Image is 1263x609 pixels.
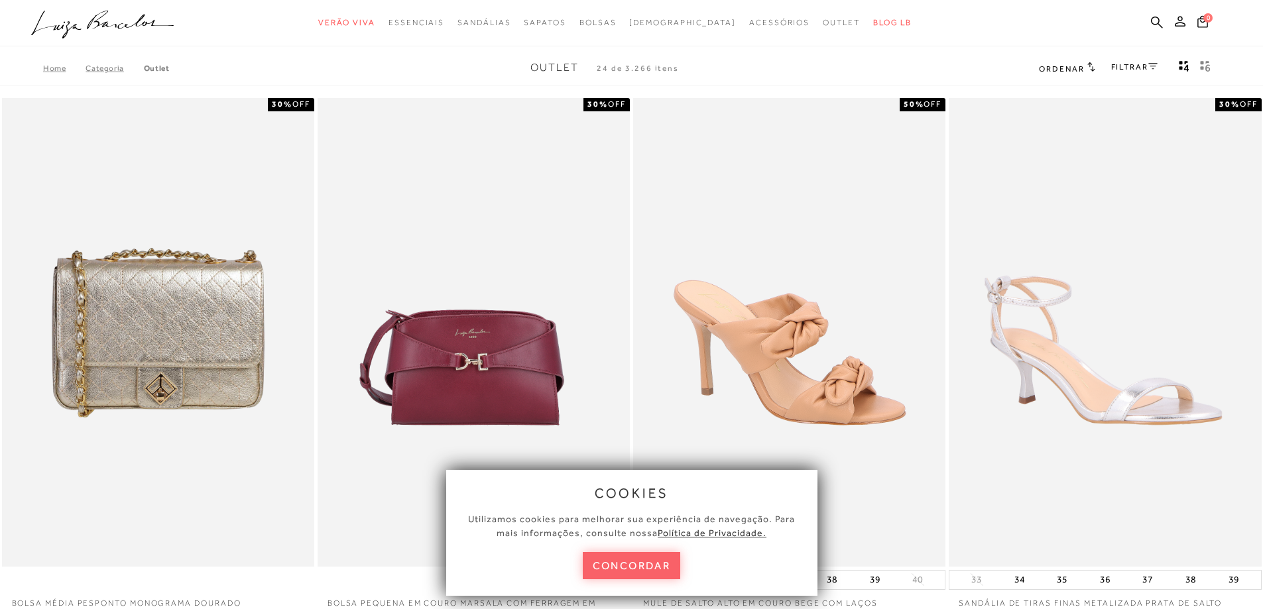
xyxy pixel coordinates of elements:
[1096,571,1114,589] button: 36
[457,11,511,35] a: categoryNavScreenReaderText
[524,11,566,35] a: categoryNavScreenReaderText
[1193,15,1212,32] button: 0
[1138,571,1157,589] button: 37
[1175,60,1193,77] button: Mostrar 4 produtos por linha
[1039,64,1084,74] span: Ordenar
[749,11,810,35] a: categoryNavScreenReaderText
[272,99,292,109] strong: 30%
[3,100,313,565] img: Bolsa média pesponto monograma dourado
[595,486,669,500] span: cookies
[579,18,617,27] span: Bolsas
[950,100,1260,565] a: SANDÁLIA DE TIRAS FINAS METALIZADA PRATA DE SALTO MÉDIO SANDÁLIA DE TIRAS FINAS METALIZADA PRATA ...
[634,100,944,565] a: MULE DE SALTO ALTO EM COURO BEGE COM LAÇOS MULE DE SALTO ALTO EM COURO BEGE COM LAÇOS
[524,18,566,27] span: Sapatos
[823,571,841,589] button: 38
[658,527,766,538] a: Política de Privacidade.
[634,100,944,565] img: MULE DE SALTO ALTO EM COURO BEGE COM LAÇOS
[86,64,143,73] a: Categoria
[924,99,941,109] span: OFF
[873,18,912,27] span: BLOG LB
[967,573,986,586] button: 33
[530,62,579,74] span: Outlet
[749,18,810,27] span: Acessórios
[389,18,444,27] span: Essenciais
[389,11,444,35] a: categoryNavScreenReaderText
[1196,60,1215,77] button: gridText6Desc
[608,99,626,109] span: OFF
[866,571,884,589] button: 39
[904,99,924,109] strong: 50%
[950,100,1260,565] img: SANDÁLIA DE TIRAS FINAS METALIZADA PRATA DE SALTO MÉDIO
[1111,62,1158,72] a: FILTRAR
[319,100,629,565] img: BOLSA PEQUENA EM COURO MARSALA COM FERRAGEM EM GANCHO
[144,64,170,73] a: Outlet
[587,99,608,109] strong: 30%
[1053,571,1071,589] button: 35
[3,100,313,565] a: Bolsa média pesponto monograma dourado Bolsa média pesponto monograma dourado
[457,18,511,27] span: Sandálias
[319,100,629,565] a: BOLSA PEQUENA EM COURO MARSALA COM FERRAGEM EM GANCHO BOLSA PEQUENA EM COURO MARSALA COM FERRAGEM...
[43,64,86,73] a: Home
[292,99,310,109] span: OFF
[823,18,860,27] span: Outlet
[873,11,912,35] a: BLOG LB
[908,573,927,586] button: 40
[583,552,681,579] button: concordar
[1240,99,1258,109] span: OFF
[2,590,314,609] a: Bolsa média pesponto monograma dourado
[629,11,736,35] a: noSubCategoriesText
[1181,571,1200,589] button: 38
[823,11,860,35] a: categoryNavScreenReaderText
[1219,99,1240,109] strong: 30%
[597,64,679,73] span: 24 de 3.266 itens
[1225,571,1243,589] button: 39
[629,18,736,27] span: [DEMOGRAPHIC_DATA]
[1010,571,1029,589] button: 34
[579,11,617,35] a: categoryNavScreenReaderText
[318,18,375,27] span: Verão Viva
[468,514,795,538] span: Utilizamos cookies para melhorar sua experiência de navegação. Para mais informações, consulte nossa
[318,11,375,35] a: categoryNavScreenReaderText
[1203,13,1213,23] span: 0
